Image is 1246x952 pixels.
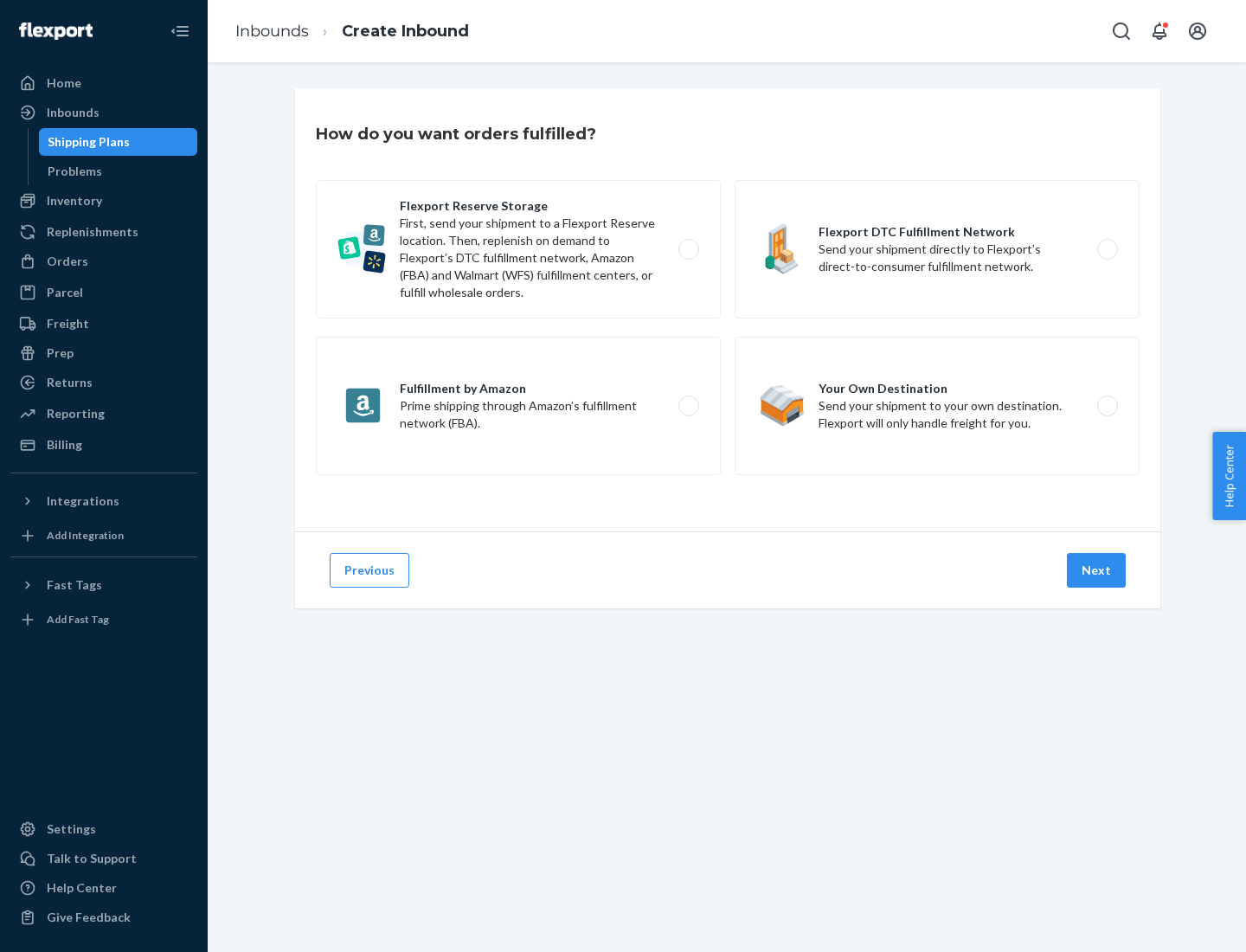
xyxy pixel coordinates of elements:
a: Replenishments [10,218,197,246]
div: Orders [47,253,88,270]
div: Add Integration [47,528,124,543]
button: Give Feedback [10,904,197,931]
div: Billing [47,436,82,453]
div: Replenishments [47,223,138,241]
a: Billing [10,431,197,459]
button: Help Center [1212,432,1246,520]
a: Add Fast Tag [10,606,197,634]
button: Fast Tags [10,571,197,599]
div: Prep [47,344,74,362]
a: Returns [10,369,197,396]
a: Add Integration [10,522,197,550]
div: Reporting [47,405,105,422]
a: Inbounds [235,22,309,41]
a: Inventory [10,187,197,215]
div: Help Center [47,879,117,897]
div: Integrations [47,492,119,510]
button: Open account menu [1180,14,1215,48]
a: Home [10,69,197,97]
div: Problems [48,163,102,180]
a: Reporting [10,400,197,428]
div: Home [47,74,81,92]
a: Parcel [10,279,197,306]
ol: breadcrumbs [222,6,483,57]
div: Inbounds [47,104,100,121]
button: Next [1067,553,1126,588]
div: Add Fast Tag [47,612,109,627]
a: Prep [10,339,197,367]
button: Open notifications [1142,14,1177,48]
div: Talk to Support [47,850,137,867]
div: Parcel [47,284,83,301]
a: Inbounds [10,99,197,126]
a: Talk to Support [10,845,197,872]
a: Settings [10,815,197,843]
img: Flexport logo [19,23,93,40]
button: Previous [330,553,409,588]
div: Fast Tags [47,576,102,594]
button: Integrations [10,487,197,515]
a: Freight [10,310,197,338]
div: Give Feedback [47,909,131,926]
button: Open Search Box [1104,14,1139,48]
h3: How do you want orders fulfilled? [316,123,596,145]
div: Freight [47,315,89,332]
a: Help Center [10,874,197,902]
div: Returns [47,374,93,391]
button: Close Navigation [163,14,197,48]
a: Problems [39,158,198,185]
a: Create Inbound [342,22,469,41]
div: Shipping Plans [48,133,130,151]
div: Inventory [47,192,102,209]
a: Shipping Plans [39,128,198,156]
div: Settings [47,820,96,838]
a: Orders [10,248,197,275]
